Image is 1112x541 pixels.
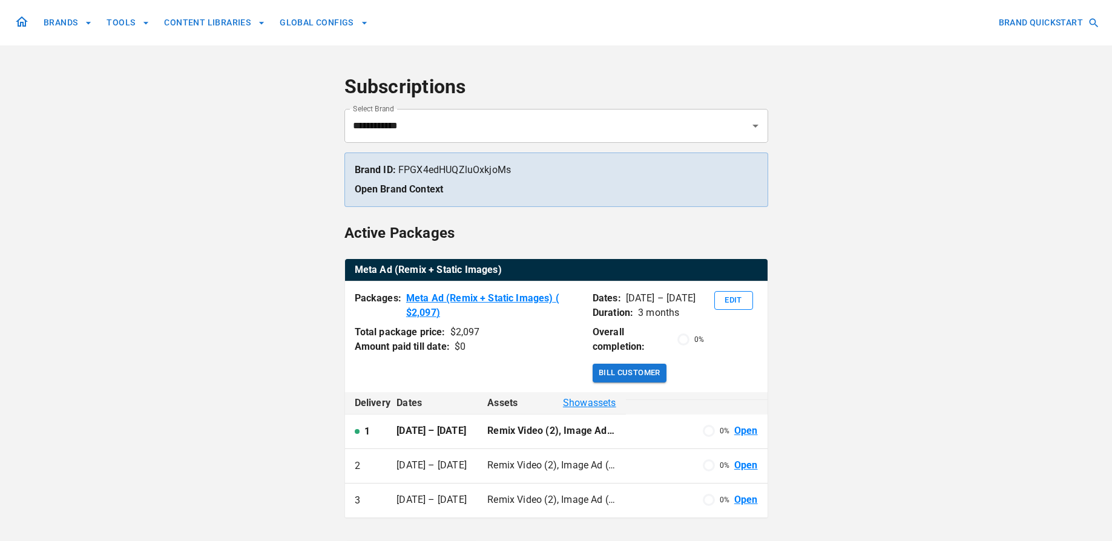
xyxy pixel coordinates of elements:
[387,415,478,449] td: [DATE] – [DATE]
[102,11,154,34] button: TOOLS
[487,396,616,410] div: Assets
[487,424,616,438] p: Remix Video (2), Image Ad (2), Ad setup (4), Ad campaign optimisation (2)
[353,103,394,114] label: Select Brand
[345,259,768,281] table: active packages table
[275,11,373,34] button: GLOBAL CONFIGS
[455,339,466,354] div: $ 0
[734,459,758,473] a: Open
[355,291,401,320] p: Packages:
[387,484,478,518] td: [DATE] – [DATE]
[720,494,729,505] p: 0 %
[355,493,360,508] p: 3
[345,259,768,281] th: Meta Ad (Remix + Static Images)
[563,396,616,410] span: Show assets
[355,164,396,175] strong: Brand ID:
[747,117,764,134] button: Open
[387,392,478,415] th: Dates
[355,163,758,177] p: FPGX4edHUQZluOxkjoMs
[406,291,583,320] a: Meta Ad (Remix + Static Images) ( $2,097)
[364,424,370,439] p: 1
[720,460,729,471] p: 0 %
[39,11,97,34] button: BRANDS
[344,221,455,244] h6: Active Packages
[345,392,387,415] th: Delivery
[593,325,673,354] p: Overall completion:
[720,425,729,436] p: 0 %
[714,291,753,310] button: Edit
[355,325,446,339] p: Total package price:
[344,75,768,99] h4: Subscriptions
[593,306,633,320] p: Duration:
[694,334,704,345] p: 0 %
[626,291,696,306] p: [DATE] – [DATE]
[638,306,679,320] p: 3 months
[450,325,480,339] div: $ 2,097
[487,459,616,473] p: Remix Video (2), Image Ad (2), Ad setup (4), Ad campaign optimisation (2)
[159,11,270,34] button: CONTENT LIBRARIES
[355,183,444,195] a: Open Brand Context
[387,449,478,484] td: [DATE] – [DATE]
[593,291,621,306] p: Dates:
[355,339,450,354] p: Amount paid till date:
[487,493,616,507] p: Remix Video (2), Image Ad (2), Ad setup (4), Ad campaign optimisation (2)
[355,459,360,473] p: 2
[593,364,666,382] button: Bill Customer
[994,11,1102,34] button: BRAND QUICKSTART
[734,493,758,507] a: Open
[734,424,758,438] a: Open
